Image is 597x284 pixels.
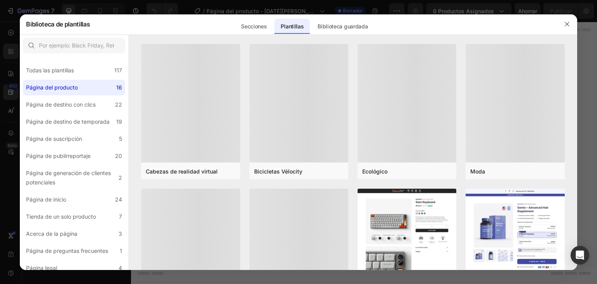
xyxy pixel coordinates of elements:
[116,118,122,125] font: 19
[186,133,280,143] div: Start with Sections from sidebar
[115,101,122,108] font: 22
[318,23,368,30] font: Biblioteca guardada
[181,193,286,199] div: Start with Generating from URL or image
[26,101,96,108] font: Página de destino con clics
[119,213,122,220] font: 7
[114,67,122,74] font: 117
[26,153,91,159] font: Página de publirreportaje
[26,20,90,28] font: Biblioteca de plantillas
[115,196,122,203] font: 24
[26,196,66,203] font: Página de inicio
[281,23,304,30] font: Plantillas
[119,230,122,237] font: 3
[571,246,589,265] div: Abrir Intercom Messenger
[26,170,111,186] font: Página de generación de clientes potenciales
[119,135,122,142] font: 5
[26,247,108,254] font: Página de preguntas frecuentes
[26,135,82,142] font: Página de suscripción
[116,84,122,91] font: 16
[119,265,122,271] font: 4
[470,168,485,175] font: Moda
[241,23,267,30] font: Secciones
[235,149,290,165] button: Add elements
[23,38,125,53] input: Por ejemplo: Black Friday, Rebajas, etc.
[177,149,230,165] button: Add sections
[120,247,122,254] font: 1
[26,67,74,74] font: Todas las plantillas
[115,153,122,159] font: 20
[254,168,302,175] font: Bicicletas Vélocity
[26,265,57,271] font: Página legal
[26,213,96,220] font: Tienda de un solo producto
[146,168,218,175] font: Cabezas de realidad virtual
[26,230,77,237] font: Acerca de la página
[362,168,388,175] font: Ecológico
[26,84,78,91] font: Página del producto
[26,118,110,125] font: Página de destino de temporada
[119,174,122,181] font: 2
